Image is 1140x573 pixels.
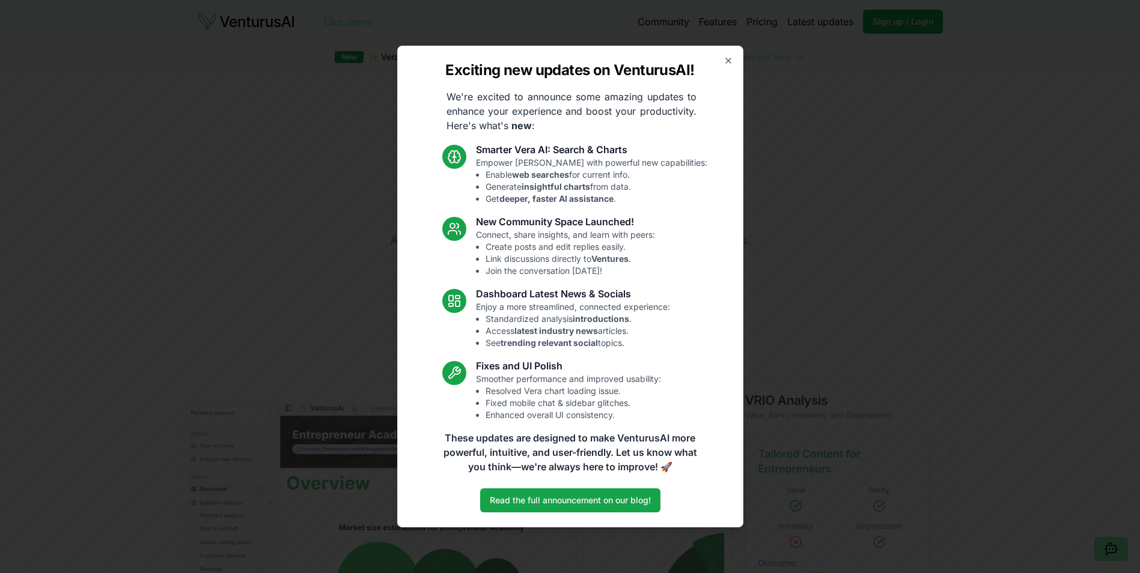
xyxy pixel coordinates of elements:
[480,488,660,512] a: Read the full announcement on our blog!
[573,314,629,324] strong: introductions
[522,181,590,192] strong: insightful charts
[476,373,661,421] p: Smoother performance and improved usability:
[512,169,569,180] strong: web searches
[486,409,661,421] li: Enhanced overall UI consistency.
[476,301,670,349] p: Enjoy a more streamlined, connected experience:
[499,193,614,204] strong: deeper, faster AI assistance
[437,89,706,133] p: We're excited to announce some amazing updates to enhance your experience and boost your producti...
[476,214,655,229] h3: New Community Space Launched!
[486,325,670,337] li: Access articles.
[591,253,629,264] strong: Ventures
[476,157,707,205] p: Empower [PERSON_NAME] with powerful new capabilities:
[476,229,655,277] p: Connect, share insights, and learn with peers:
[436,431,705,474] p: These updates are designed to make VenturusAI more powerful, intuitive, and user-friendly. Let us...
[486,313,670,325] li: Standardized analysis .
[501,338,598,348] strong: trending relevant social
[486,193,707,205] li: Get .
[514,326,598,336] strong: latest industry news
[486,253,655,265] li: Link discussions directly to .
[486,169,707,181] li: Enable for current info.
[486,265,655,277] li: Join the conversation [DATE]!
[486,385,661,397] li: Resolved Vera chart loading issue.
[476,286,670,301] h3: Dashboard Latest News & Socials
[486,241,655,253] li: Create posts and edit replies easily.
[445,61,694,80] h2: Exciting new updates on VenturusAI!
[476,359,661,373] h3: Fixes and UI Polish
[476,142,707,157] h3: Smarter Vera AI: Search & Charts
[486,397,661,409] li: Fixed mobile chat & sidebar glitches.
[486,181,707,193] li: Generate from data.
[486,337,670,349] li: See topics.
[511,120,532,132] strong: new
